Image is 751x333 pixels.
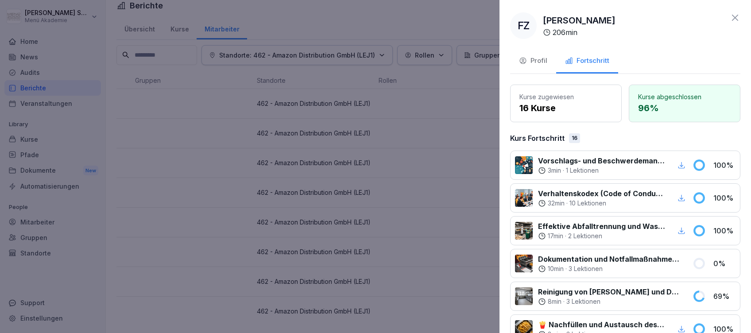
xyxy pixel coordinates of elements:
p: 32 min [548,199,565,208]
p: 16 Kurse [519,101,612,115]
p: 206 min [553,27,577,38]
div: · [538,166,665,175]
p: 96 % [638,101,731,115]
p: [PERSON_NAME] [543,14,616,27]
p: 🍟 Nachfüllen und Austausch des Frittieröl/-fettes [538,319,665,330]
p: 8 min [548,297,561,306]
p: Dokumentation und Notfallmaßnahmen bei Fritteusen [538,254,682,264]
p: Reinigung von [PERSON_NAME] und Dunstabzugshauben [538,287,682,297]
p: 3 Lektionen [569,264,603,273]
p: Verhaltenskodex (Code of Conduct) Menü 2000 [538,188,665,199]
div: FZ [510,12,537,39]
p: 69 % [713,291,736,302]
p: Effektive Abfalltrennung und Wastemanagement im Catering [538,221,665,232]
p: Vorschlags- und Beschwerdemanagement bei Menü 2000 [538,155,665,166]
p: 100 % [713,160,736,170]
div: · [538,264,682,273]
p: 17 min [548,232,563,240]
button: Fortschritt [556,50,618,74]
p: 1 Lektionen [566,166,599,175]
p: Kurse abgeschlossen [638,92,731,101]
div: 16 [569,133,580,143]
p: 100 % [713,193,736,203]
div: Fortschritt [565,56,609,66]
p: 0 % [713,258,736,269]
div: · [538,297,682,306]
p: 3 min [548,166,561,175]
div: Profil [519,56,547,66]
p: 10 min [548,264,564,273]
p: 100 % [713,225,736,236]
p: 3 Lektionen [566,297,600,306]
p: 10 Lektionen [569,199,606,208]
p: 2 Lektionen [568,232,602,240]
button: Profil [510,50,556,74]
div: · [538,199,665,208]
div: · [538,232,665,240]
p: Kurs Fortschritt [510,133,565,143]
p: Kurse zugewiesen [519,92,612,101]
